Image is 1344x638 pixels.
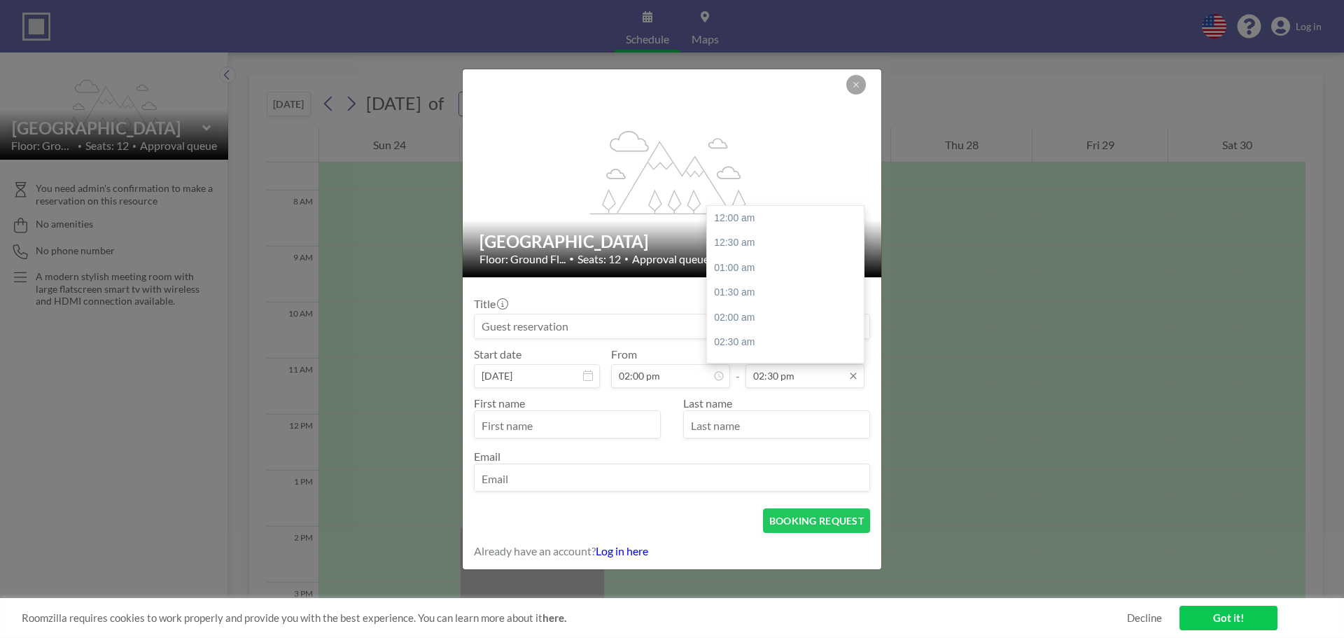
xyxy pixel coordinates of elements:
input: Email [475,467,869,491]
input: Last name [684,414,869,438]
div: 02:00 am [707,305,871,331]
div: 12:30 am [707,230,871,256]
a: Decline [1127,611,1162,625]
h2: [GEOGRAPHIC_DATA] [479,231,866,252]
span: • [569,254,574,264]
span: Seats: 12 [577,252,621,266]
div: 12:00 am [707,206,871,231]
label: Last name [683,396,732,410]
a: Got it! [1179,606,1277,630]
label: Title [474,297,507,311]
div: 02:30 am [707,330,871,355]
span: • [624,254,629,263]
a: here. [542,611,566,624]
label: First name [474,396,525,410]
g: flex-grow: 1.2; [590,130,755,214]
input: Guest reservation [475,314,869,338]
label: Start date [474,347,521,361]
span: Already have an account? [474,544,596,558]
input: First name [475,414,660,438]
span: Floor: Ground Fl... [479,252,566,266]
a: Log in here [596,544,648,557]
button: BOOKING REQUEST [763,508,870,533]
div: 01:00 am [707,256,871,281]
label: From [611,347,637,361]
span: Roomzilla requires cookies to work properly and provide you with the best experience. You can lea... [22,611,1127,625]
div: 03:00 am [707,355,871,380]
label: Email [474,450,500,463]
div: 01:30 am [707,280,871,305]
span: Approval queue [632,252,709,266]
span: - [736,352,740,383]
